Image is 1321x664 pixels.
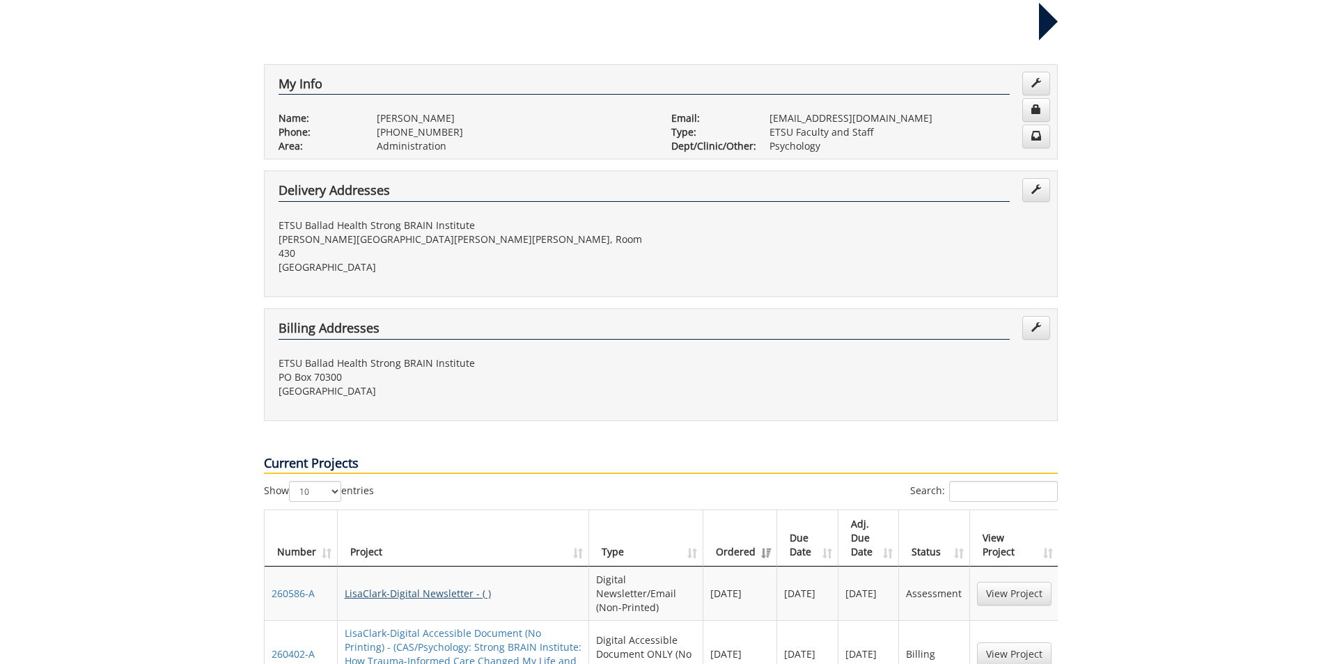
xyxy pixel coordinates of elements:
[1022,125,1050,148] a: Change Communication Preferences
[279,322,1010,340] h4: Billing Addresses
[279,384,650,398] p: [GEOGRAPHIC_DATA]
[279,260,650,274] p: [GEOGRAPHIC_DATA]
[1022,316,1050,340] a: Edit Addresses
[899,567,969,620] td: Assessment
[899,510,969,567] th: Status: activate to sort column ascending
[279,139,356,153] p: Area:
[264,481,374,502] label: Show entries
[289,481,341,502] select: Showentries
[777,510,838,567] th: Due Date: activate to sort column ascending
[838,567,900,620] td: [DATE]
[279,77,1010,95] h4: My Info
[589,510,703,567] th: Type: activate to sort column ascending
[265,510,338,567] th: Number: activate to sort column ascending
[970,510,1058,567] th: View Project: activate to sort column ascending
[377,139,650,153] p: Administration
[977,582,1052,606] a: View Project
[279,111,356,125] p: Name:
[345,587,491,600] a: LisaClark-Digital Newsletter - ( )
[769,125,1043,139] p: ETSU Faculty and Staff
[377,111,650,125] p: [PERSON_NAME]
[279,184,1010,202] h4: Delivery Addresses
[769,139,1043,153] p: Psychology
[1022,178,1050,202] a: Edit Addresses
[703,567,777,620] td: [DATE]
[769,111,1043,125] p: [EMAIL_ADDRESS][DOMAIN_NAME]
[589,567,703,620] td: Digital Newsletter/Email (Non-Printed)
[279,125,356,139] p: Phone:
[703,510,777,567] th: Ordered: activate to sort column ascending
[1022,98,1050,122] a: Change Password
[264,454,1058,474] p: Current Projects
[671,125,749,139] p: Type:
[1022,72,1050,95] a: Edit Info
[777,567,838,620] td: [DATE]
[279,356,650,370] p: ETSU Ballad Health Strong BRAIN Institute
[279,232,650,260] p: [PERSON_NAME][GEOGRAPHIC_DATA][PERSON_NAME][PERSON_NAME], Room 430
[910,481,1058,502] label: Search:
[338,510,589,567] th: Project: activate to sort column ascending
[272,647,315,661] a: 260402-A
[279,219,650,232] p: ETSU Ballad Health Strong BRAIN Institute
[949,481,1058,502] input: Search:
[272,587,315,600] a: 260586-A
[671,111,749,125] p: Email:
[377,125,650,139] p: [PHONE_NUMBER]
[671,139,749,153] p: Dept/Clinic/Other:
[838,510,900,567] th: Adj. Due Date: activate to sort column ascending
[279,370,650,384] p: PO Box 70300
